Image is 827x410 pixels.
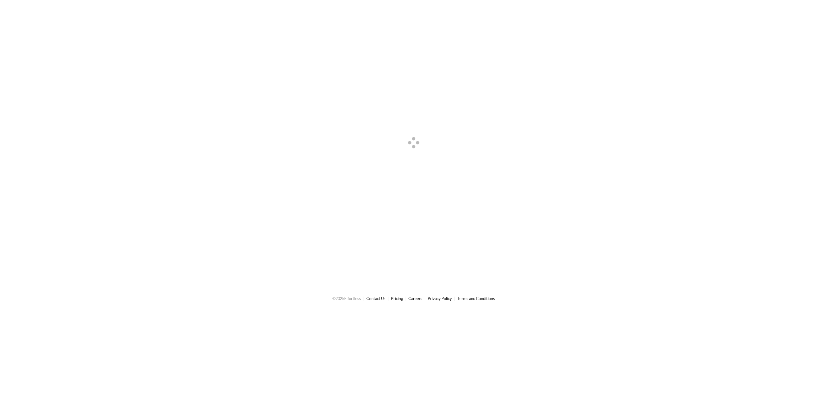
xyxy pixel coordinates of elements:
span: © 2025 Effortless [332,296,361,301]
a: Contact Us [366,296,386,301]
a: Careers [408,296,422,301]
a: Pricing [391,296,403,301]
a: Terms and Conditions [457,296,495,301]
a: Privacy Policy [428,296,452,301]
